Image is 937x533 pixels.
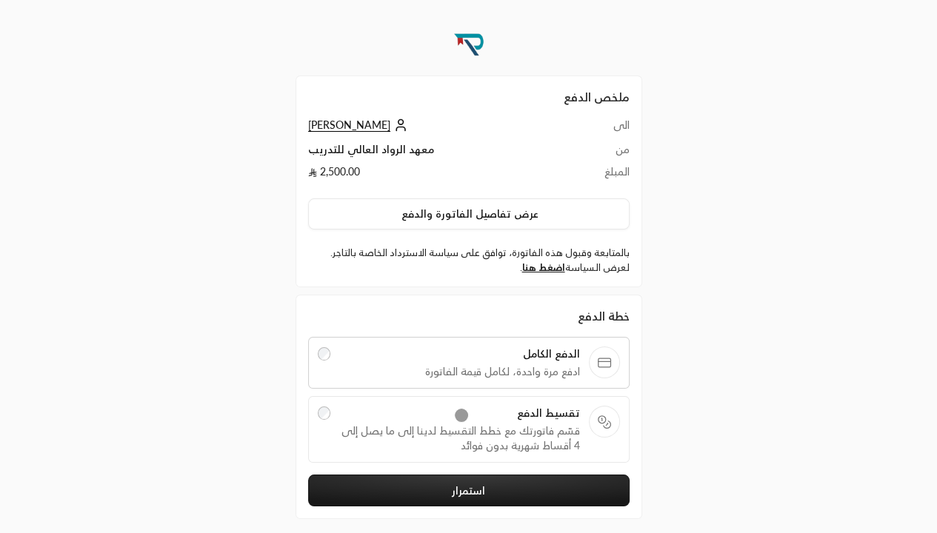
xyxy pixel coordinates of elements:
td: 2,500.00 [308,164,576,187]
td: من [576,142,629,164]
td: الى [576,118,629,142]
h2: ملخص الدفع [308,88,630,106]
span: ادفع مرة واحدة، لكامل قيمة الفاتورة [339,364,580,379]
span: قسّم فاتورتك مع خطط التقسيط لدينا إلى ما يصل إلى 4 أقساط شهرية بدون فوائد [339,423,580,453]
span: [PERSON_NAME] [308,118,390,132]
label: بالمتابعة وقبول هذه الفاتورة، توافق على سياسة الاسترداد الخاصة بالتاجر. لعرض السياسة . [308,246,630,275]
img: Company Logo [449,24,489,64]
div: خطة الدفع [308,307,630,325]
td: المبلغ [576,164,629,187]
td: معهد الرواد العالي للتدريب [308,142,576,164]
a: [PERSON_NAME] [308,118,411,131]
input: تقسيط الدفعقسّم فاتورتك مع خطط التقسيط لدينا إلى ما يصل إلى 4 أقساط شهرية بدون فوائد [318,406,331,420]
a: اضغط هنا [522,261,565,273]
span: الدفع الكامل [339,346,580,361]
button: عرض تفاصيل الفاتورة والدفع [308,198,630,229]
button: استمرار [308,475,630,506]
span: تقسيط الدفع [339,406,580,420]
input: الدفع الكاملادفع مرة واحدة، لكامل قيمة الفاتورة [318,347,331,361]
